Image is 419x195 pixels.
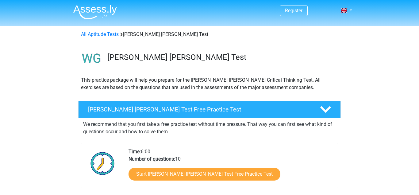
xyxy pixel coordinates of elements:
h3: [PERSON_NAME] [PERSON_NAME] Test [107,53,336,62]
img: watson glaser test [79,45,105,72]
a: Start [PERSON_NAME] [PERSON_NAME] Test Free Practice Test [129,168,280,181]
p: This practice package will help you prepare for the [PERSON_NAME] [PERSON_NAME] Critical Thinking... [81,76,338,91]
b: Number of questions: [129,156,175,162]
a: All Aptitude Tests [81,31,119,37]
h4: [PERSON_NAME] [PERSON_NAME] Test Free Practice Test [88,106,310,113]
img: Clock [87,148,118,179]
a: Register [285,8,302,14]
img: Assessly [73,5,117,19]
a: [PERSON_NAME] [PERSON_NAME] Test Free Practice Test [76,101,343,118]
b: Time: [129,149,141,154]
p: We recommend that you first take a free practice test without time pressure. That way you can fir... [83,121,336,135]
div: [PERSON_NAME] [PERSON_NAME] Test [79,31,340,38]
div: 6:00 10 [124,148,338,188]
